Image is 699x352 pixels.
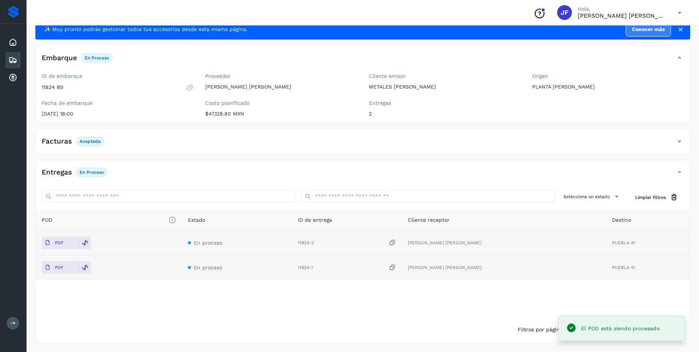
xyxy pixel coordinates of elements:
[42,54,77,62] h4: Embarque
[5,52,21,68] div: Embarques
[42,84,63,90] p: 11824 BS
[626,22,671,37] a: Conocer más
[78,237,91,249] div: Reemplazar POD
[36,166,690,184] div: EntregasEn proceso
[629,190,684,204] button: Limpiar filtros
[402,255,606,280] td: [PERSON_NAME] [PERSON_NAME]
[78,261,91,274] div: Reemplazar POD
[5,34,21,51] div: Inicio
[518,326,566,334] span: Filtros por página :
[578,12,666,19] p: JOSE FUENTES HERNANDEZ
[42,111,193,117] p: [DATE] 18:00
[55,240,63,245] p: PDF
[205,100,357,106] label: Costo planificado
[578,6,666,12] p: Hola,
[42,216,176,224] span: POD
[606,231,690,255] td: PUEBLA 41
[369,111,521,117] p: 2
[80,170,104,175] p: En proceso
[635,194,666,201] span: Limpiar filtros
[44,25,248,33] span: ✨ Muy pronto podrás gestionar todos tus accesorios desde esta misma página.
[42,73,193,79] label: ID de embarque
[606,255,690,280] td: PUEBLA 41
[298,239,396,247] div: 11824-2
[85,55,109,61] p: En proceso
[42,168,72,177] h4: Entregas
[408,216,450,224] span: Cliente receptor
[205,111,357,117] p: $47,128.80 MXN
[42,261,78,274] button: PDF
[205,84,357,90] p: [PERSON_NAME] [PERSON_NAME]
[612,216,631,224] span: Destino
[298,216,332,224] span: ID de entrega
[42,137,72,146] h4: Facturas
[42,100,193,106] label: Fecha de embarque
[42,237,78,249] button: PDF
[560,190,623,203] button: Selecciona un estado
[581,325,660,331] span: El POD está siendo procesado
[36,52,690,70] div: EmbarqueEn proceso
[369,73,521,79] label: Cliente emisor
[369,84,521,90] p: METALES [PERSON_NAME]
[194,265,222,270] span: En proceso
[194,240,222,246] span: En proceso
[80,139,101,144] p: Aceptada
[55,265,63,270] p: PDF
[532,73,684,79] label: Origen
[532,84,684,90] p: PLANTA [PERSON_NAME]
[369,100,521,106] label: Entregas
[188,216,205,224] span: Estado
[205,73,357,79] label: Proveedor
[5,70,21,86] div: Cuentas por cobrar
[298,264,396,272] div: 11824-1
[402,231,606,255] td: [PERSON_NAME] [PERSON_NAME]
[36,135,690,153] div: FacturasAceptada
